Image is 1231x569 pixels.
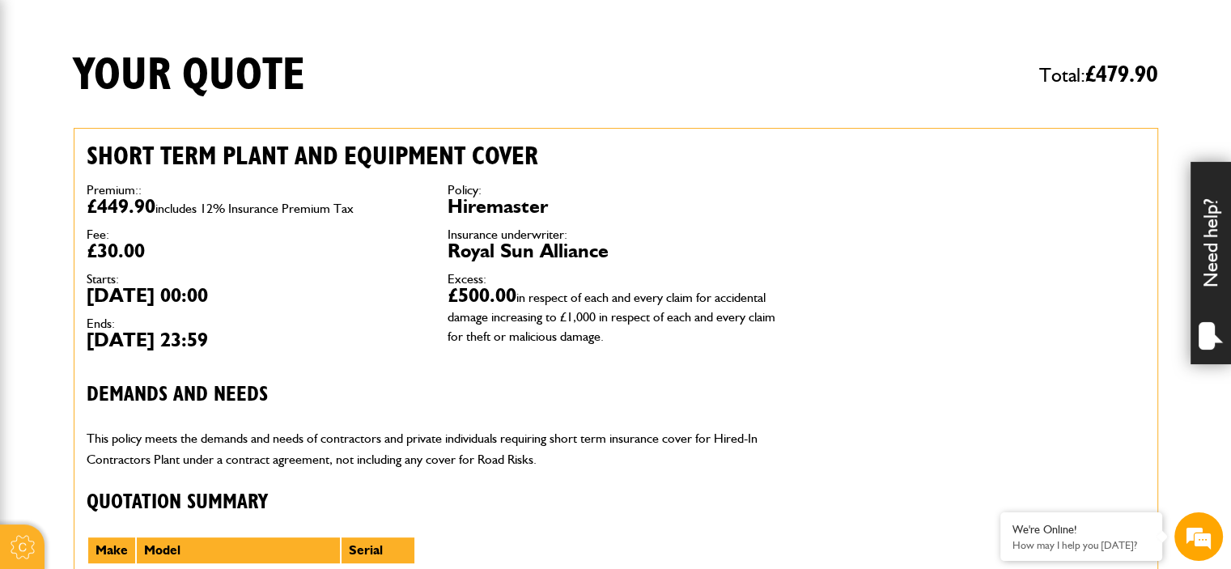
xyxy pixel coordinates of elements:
[155,201,354,216] span: includes 12% Insurance Premium Tax
[1096,63,1158,87] span: 479.90
[1191,162,1231,364] div: Need help?
[87,537,136,564] th: Make
[87,273,423,286] dt: Starts:
[87,184,423,197] dt: Premium::
[87,228,423,241] dt: Fee:
[448,273,784,286] dt: Excess:
[87,286,423,305] dd: [DATE] 00:00
[21,293,295,432] textarea: Type your message and hit 'Enter'
[87,197,423,216] dd: £449.90
[84,91,272,112] div: Chat with us now
[448,197,784,216] dd: Hiremaster
[87,490,784,516] h3: Quotation Summary
[74,49,305,103] h1: Your quote
[448,286,784,344] dd: £500.00
[220,446,294,468] em: Start Chat
[341,537,415,564] th: Serial
[87,141,784,172] h2: Short term plant and equipment cover
[1012,539,1150,551] p: How may I help you today?
[448,290,775,344] span: in respect of each and every claim for accidental damage increasing to £1,000 in respect of each ...
[87,330,423,350] dd: [DATE] 23:59
[87,428,784,469] p: This policy meets the demands and needs of contractors and private individuals requiring short te...
[448,228,784,241] dt: Insurance underwriter:
[265,8,304,47] div: Minimize live chat window
[448,184,784,197] dt: Policy:
[1039,57,1158,94] span: Total:
[87,241,423,261] dd: £30.00
[87,317,423,330] dt: Ends:
[21,197,295,233] input: Enter your email address
[1085,63,1158,87] span: £
[1012,523,1150,537] div: We're Online!
[21,150,295,185] input: Enter your last name
[28,90,68,113] img: d_20077148190_company_1631870298795_20077148190
[87,383,784,408] h3: Demands and needs
[136,537,341,564] th: Model
[21,245,295,281] input: Enter your phone number
[448,241,784,261] dd: Royal Sun Alliance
